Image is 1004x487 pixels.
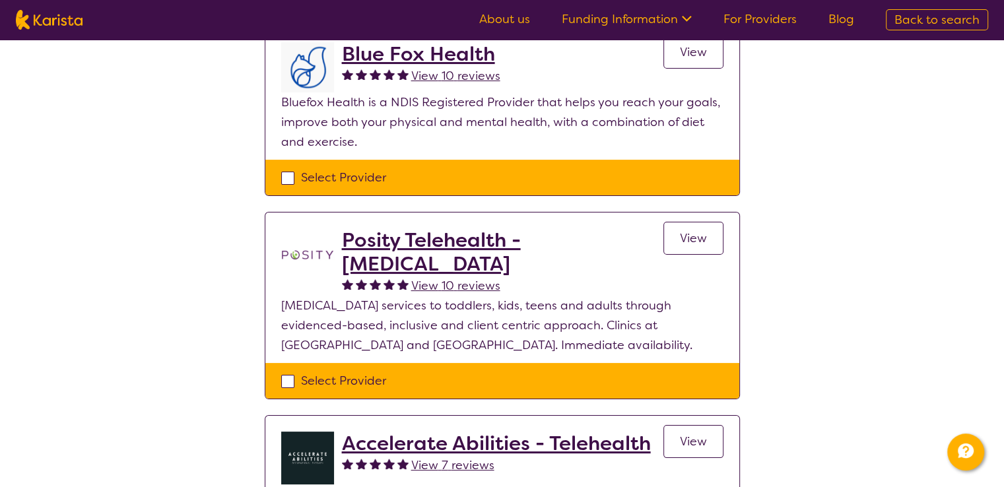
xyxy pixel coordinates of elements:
[663,222,723,255] a: View
[342,69,353,80] img: fullstar
[342,458,353,469] img: fullstar
[342,42,500,66] a: Blue Fox Health
[397,458,409,469] img: fullstar
[723,11,797,27] a: For Providers
[281,228,334,281] img: t1bslo80pcylnzwjhndq.png
[356,458,367,469] img: fullstar
[680,44,707,60] span: View
[342,432,651,455] a: Accelerate Abilities - Telehealth
[356,69,367,80] img: fullstar
[411,278,500,294] span: View 10 reviews
[384,458,395,469] img: fullstar
[411,276,500,296] a: View 10 reviews
[370,278,381,290] img: fullstar
[828,11,854,27] a: Blog
[894,12,980,28] span: Back to search
[281,296,723,355] p: [MEDICAL_DATA] services to toddlers, kids, teens and adults through evidenced-based, inclusive an...
[342,278,353,290] img: fullstar
[663,36,723,69] a: View
[479,11,530,27] a: About us
[370,69,381,80] img: fullstar
[886,9,988,30] a: Back to search
[342,228,663,276] a: Posity Telehealth - [MEDICAL_DATA]
[397,69,409,80] img: fullstar
[384,278,395,290] img: fullstar
[281,432,334,484] img: byb1jkvtmcu0ftjdkjvo.png
[411,68,500,84] span: View 10 reviews
[281,92,723,152] p: Bluefox Health is a NDIS Registered Provider that helps you reach your goals, improve both your p...
[411,457,494,473] span: View 7 reviews
[947,434,984,471] button: Channel Menu
[356,278,367,290] img: fullstar
[562,11,692,27] a: Funding Information
[281,42,334,92] img: lyehhyr6avbivpacwqcf.png
[411,455,494,475] a: View 7 reviews
[680,434,707,449] span: View
[680,230,707,246] span: View
[411,66,500,86] a: View 10 reviews
[663,425,723,458] a: View
[397,278,409,290] img: fullstar
[16,10,83,30] img: Karista logo
[370,458,381,469] img: fullstar
[384,69,395,80] img: fullstar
